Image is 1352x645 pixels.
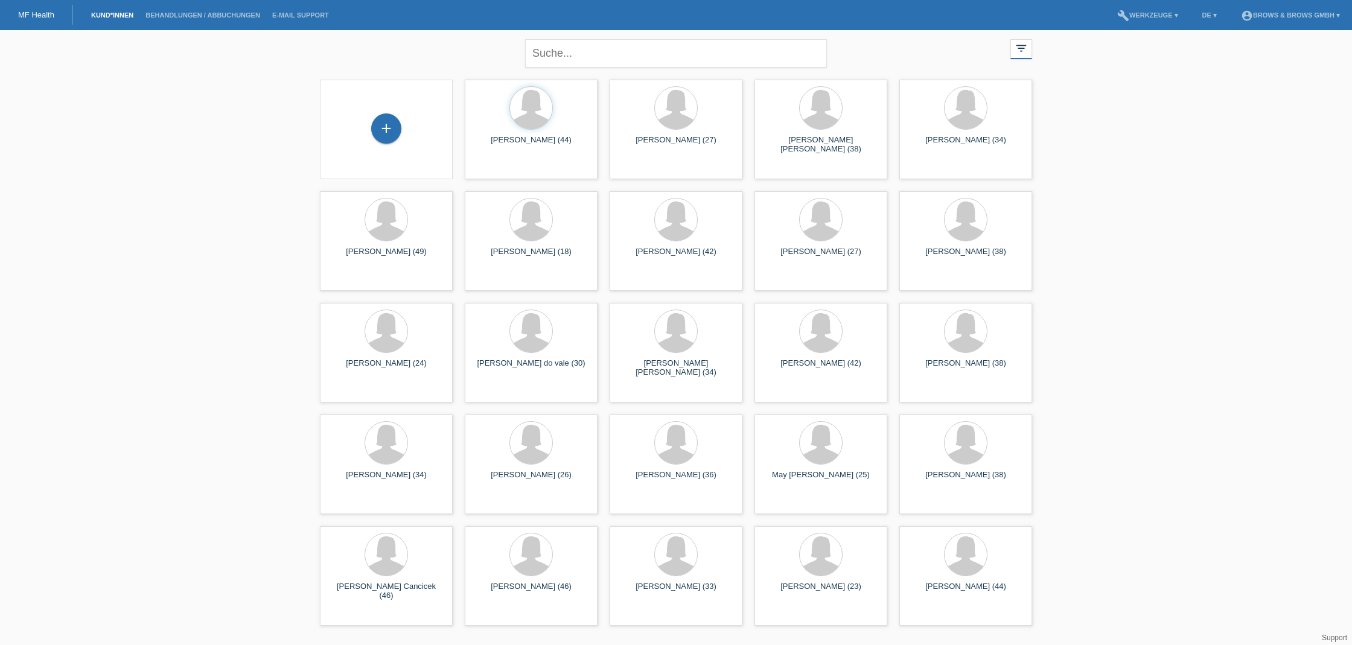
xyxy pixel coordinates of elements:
[764,582,878,601] div: [PERSON_NAME] (23)
[1241,10,1253,22] i: account_circle
[1235,11,1346,19] a: account_circleBrows & Brows GmbH ▾
[474,358,588,378] div: [PERSON_NAME] do vale (30)
[330,582,443,601] div: [PERSON_NAME] Cancicek (46)
[330,247,443,266] div: [PERSON_NAME] (49)
[85,11,139,19] a: Kund*innen
[266,11,335,19] a: E-Mail Support
[474,247,588,266] div: [PERSON_NAME] (18)
[764,358,878,378] div: [PERSON_NAME] (42)
[1117,10,1129,22] i: build
[1015,42,1028,55] i: filter_list
[764,247,878,266] div: [PERSON_NAME] (27)
[1322,634,1347,642] a: Support
[1196,11,1223,19] a: DE ▾
[525,39,827,68] input: Suche...
[764,135,878,154] div: [PERSON_NAME] [PERSON_NAME] (38)
[330,358,443,378] div: [PERSON_NAME] (24)
[619,358,733,378] div: [PERSON_NAME] [PERSON_NAME] (34)
[18,10,54,19] a: MF Health
[1111,11,1184,19] a: buildWerkzeuge ▾
[909,135,1022,154] div: [PERSON_NAME] (34)
[909,470,1022,489] div: [PERSON_NAME] (38)
[474,470,588,489] div: [PERSON_NAME] (26)
[764,470,878,489] div: May [PERSON_NAME] (25)
[474,135,588,154] div: [PERSON_NAME] (44)
[330,470,443,489] div: [PERSON_NAME] (34)
[909,247,1022,266] div: [PERSON_NAME] (38)
[619,582,733,601] div: [PERSON_NAME] (33)
[474,582,588,601] div: [PERSON_NAME] (46)
[619,247,733,266] div: [PERSON_NAME] (42)
[619,135,733,154] div: [PERSON_NAME] (27)
[372,118,401,139] div: Kund*in hinzufügen
[909,582,1022,601] div: [PERSON_NAME] (44)
[909,358,1022,378] div: [PERSON_NAME] (38)
[139,11,266,19] a: Behandlungen / Abbuchungen
[619,470,733,489] div: [PERSON_NAME] (36)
